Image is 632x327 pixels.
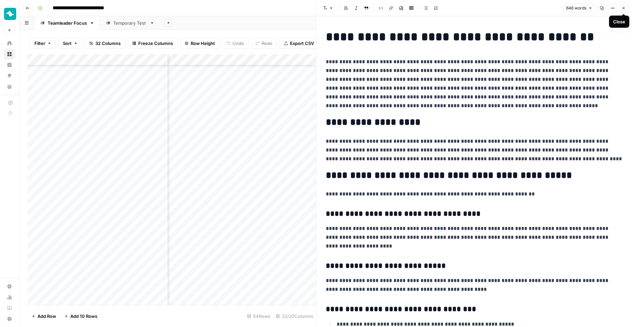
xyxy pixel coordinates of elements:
[4,8,16,20] img: Teamleader Logo
[244,311,273,322] div: 54 Rows
[262,40,272,47] span: Redo
[34,16,100,30] a: Teamleader Focus
[290,40,314,47] span: Export CSV
[233,40,244,47] span: Undo
[100,16,160,30] a: Temporary Test
[4,81,15,92] a: Your Data
[279,38,318,49] button: Export CSV
[191,40,215,47] span: Row Height
[563,4,595,13] button: 646 words
[38,313,56,320] span: Add Row
[70,313,97,320] span: Add 10 Rows
[180,38,219,49] button: Row Height
[60,311,101,322] button: Add 10 Rows
[95,40,121,47] span: 32 Columns
[4,70,15,81] a: Opportunities
[4,60,15,70] a: Insights
[27,311,60,322] button: Add Row
[273,311,316,322] div: 22/32 Columns
[85,38,125,49] button: 32 Columns
[48,20,87,26] div: Teamleader Focus
[4,49,15,60] a: Browse
[566,5,586,11] span: 646 words
[58,38,82,49] button: Sort
[128,38,177,49] button: Freeze Columns
[613,18,625,25] div: Close
[63,40,72,47] span: Sort
[113,20,147,26] div: Temporary Test
[34,40,45,47] span: Filter
[4,313,15,324] button: Help + Support
[222,38,248,49] button: Undo
[30,38,56,49] button: Filter
[138,40,173,47] span: Freeze Columns
[4,281,15,292] a: Settings
[4,292,15,303] a: Usage
[251,38,277,49] button: Redo
[4,5,15,22] button: Workspace: Teamleader
[4,38,15,49] a: Home
[4,303,15,313] a: Learning Hub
